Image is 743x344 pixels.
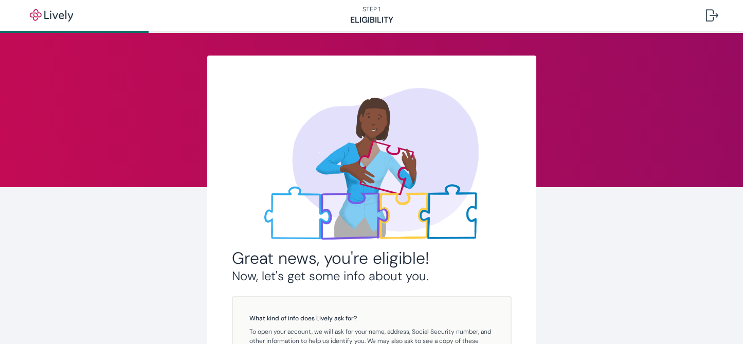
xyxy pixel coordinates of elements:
button: Log out [698,3,727,28]
h2: Great news, you're eligible! [232,248,512,268]
h3: Now, let's get some info about you. [232,268,512,284]
img: Lively [23,9,80,22]
h5: What kind of info does Lively ask for? [249,314,494,323]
